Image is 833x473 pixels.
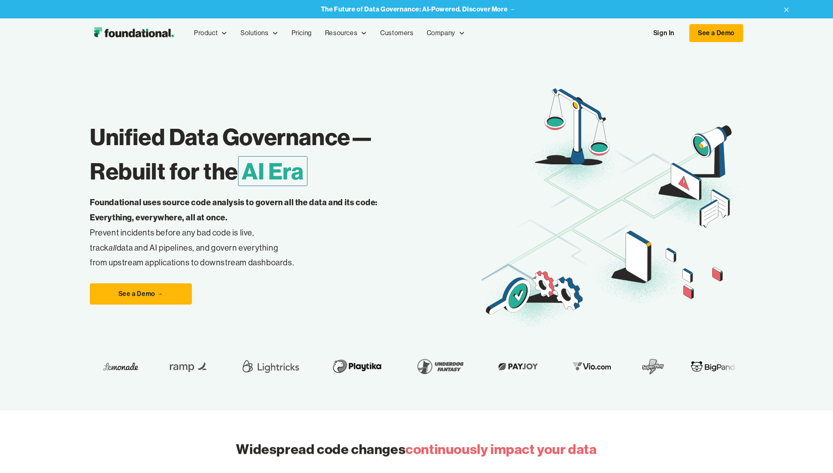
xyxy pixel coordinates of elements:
a: The Future of Data Governance: AI-Powered. Discover More → [321,5,516,13]
div: Solutions [241,28,268,38]
a: See a Demo [689,24,743,42]
h2: Widespread code changes [236,440,597,459]
img: Playtika [327,355,386,378]
a: See a Demo → [90,283,192,305]
div: Company [427,28,455,38]
div: Product [194,28,218,38]
span: continuously impact your data [405,441,597,458]
img: Foundational Logo [90,25,178,41]
div: Resources [325,28,357,38]
img: BigPanda [690,360,739,373]
iframe: Chat Widget [792,434,833,473]
img: Lightricks [239,355,301,378]
img: Underdog Fantasy [412,355,468,378]
img: Lemonade [102,360,138,373]
a: Customers [374,20,420,47]
strong: Foundational uses source code analysis to govern all the data and its code: Everything, everywher... [90,197,378,222]
span: AI Era [238,156,307,186]
img: Vio.com [568,360,615,373]
img: Payjoy [494,360,542,373]
em: all [109,242,117,253]
a: Sign In [645,25,683,42]
div: Company [420,20,472,47]
a: home [90,25,178,41]
div: Solutions [234,20,285,47]
img: Ramp [164,355,213,378]
a: Pricing [285,20,318,47]
div: Resources [318,20,374,47]
div: Product [187,20,234,47]
p: Prevent incidents before any bad code is live, track data and AI pipelines, and govern everything... [90,195,403,270]
img: SuperPlay [641,355,664,378]
h1: Unified Data Governance— Rebuilt for the [90,120,482,188]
